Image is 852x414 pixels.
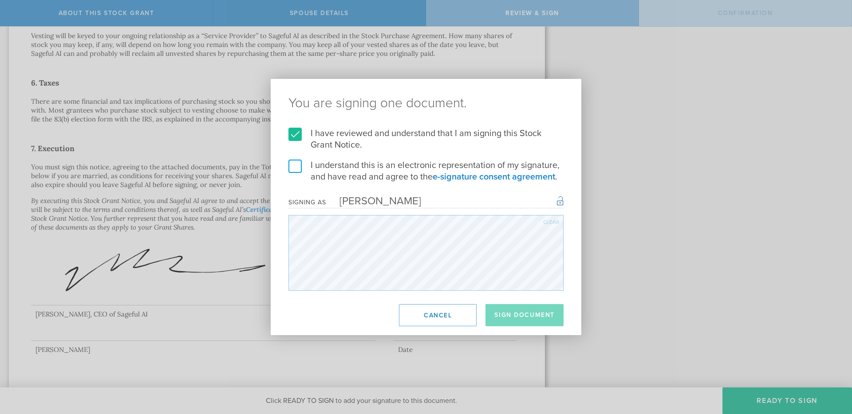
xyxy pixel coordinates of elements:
button: Sign Document [485,304,564,326]
button: Cancel [399,304,477,326]
a: e-signature consent agreement [433,172,555,182]
ng-pluralize: You are signing one document. [288,97,564,110]
label: I understand this is an electronic representation of my signature, and have read and agree to the . [288,160,564,183]
label: I have reviewed and understand that I am signing this Stock Grant Notice. [288,128,564,151]
div: Signing as [288,199,326,206]
div: [PERSON_NAME] [326,195,421,207]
